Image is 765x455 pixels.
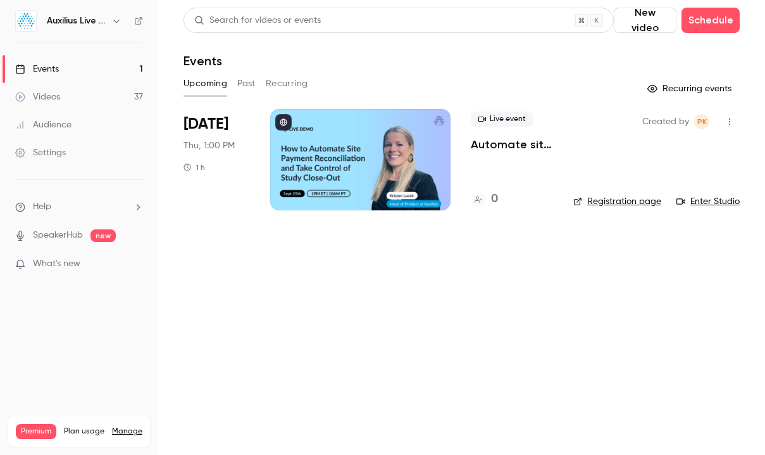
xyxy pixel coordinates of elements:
h6: Auxilius Live Sessions [47,15,106,27]
div: Settings [15,146,66,159]
a: SpeakerHub [33,229,83,242]
button: Past [237,74,256,94]
span: Thu, 1:00 PM [183,139,235,152]
div: Search for videos or events [194,14,321,27]
button: Recurring [266,74,308,94]
a: Automate site payment reconciliation and take control of study close-out [471,137,553,152]
span: PK [697,114,707,129]
div: 1 h [183,162,205,172]
h4: 0 [491,191,498,208]
a: Registration page [573,195,661,208]
li: help-dropdown-opener [15,200,143,214]
span: [DATE] [183,114,228,134]
button: Recurring events [642,79,740,99]
span: Premium [16,424,56,439]
iframe: Noticeable Trigger [128,259,143,270]
div: Videos [15,91,60,103]
a: Manage [112,426,142,437]
div: Audience [15,119,72,131]
span: new [90,229,116,242]
div: Sep 25 Thu, 1:00 PM (America/New York) [183,109,250,210]
button: Upcoming [183,74,227,94]
span: What's new [33,257,80,271]
button: Schedule [681,8,740,33]
span: Created by [642,114,689,129]
div: Events [15,63,59,75]
img: Auxilius Live Sessions [16,11,36,31]
h1: Events [183,53,222,68]
span: Plan usage [64,426,104,437]
span: Help [33,200,51,214]
button: New video [614,8,676,33]
span: Live event [471,112,533,127]
span: Peter Kinchley [694,114,709,129]
a: Enter Studio [676,195,740,208]
a: 0 [471,191,498,208]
